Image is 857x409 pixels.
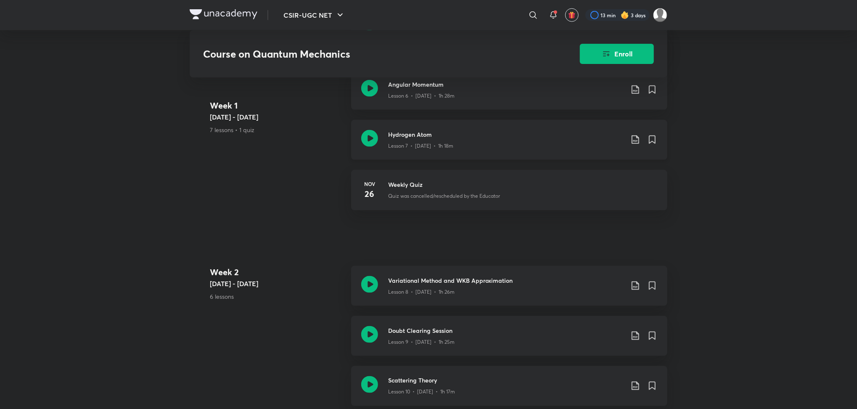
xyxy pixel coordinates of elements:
h4: Week 1 [210,99,344,112]
h5: [DATE] - [DATE] [210,112,344,122]
p: Lesson 9 • [DATE] • 1h 25m [388,338,455,346]
button: avatar [565,8,579,22]
p: Quiz was cancelled/rescheduled by the Educator [388,192,500,200]
a: Angular MomentumLesson 6 • [DATE] • 1h 28m [351,70,667,120]
h3: Hydrogen Atom [388,130,624,139]
a: Variational Method and WKB ApproximationLesson 8 • [DATE] • 1h 26m [351,266,667,316]
h5: [DATE] - [DATE] [210,279,344,289]
p: Lesson 8 • [DATE] • 1h 26m [388,288,455,296]
h4: Week 2 [210,266,344,279]
h4: 26 [361,188,378,200]
img: avatar [568,11,576,19]
a: Nov26Weekly QuizQuiz was cancelled/rescheduled by the Educator [351,170,667,220]
h3: Angular Momentum [388,80,624,89]
h3: Variational Method and WKB Approximation [388,276,624,285]
p: Lesson 6 • [DATE] • 1h 28m [388,92,455,100]
h3: Doubt Clearing Session [388,326,624,335]
a: Doubt Clearing SessionLesson 9 • [DATE] • 1h 25m [351,316,667,366]
img: Company Logo [190,9,257,19]
h3: Scattering Theory [388,376,624,385]
a: Company Logo [190,9,257,21]
p: Lesson 7 • [DATE] • 1h 18m [388,142,453,150]
h3: Weekly Quiz [388,180,657,189]
a: Hydrogen AtomLesson 7 • [DATE] • 1h 18m [351,120,667,170]
p: 7 lessons • 1 quiz [210,125,344,134]
button: Enroll [580,44,654,64]
img: Rai Haldar [653,8,667,22]
h6: Nov [361,180,378,188]
p: 6 lessons [210,292,344,301]
img: streak [621,11,629,19]
p: Lesson 10 • [DATE] • 1h 17m [388,388,455,396]
h3: Course on Quantum Mechanics [203,48,532,60]
button: CSIR-UGC NET [278,7,350,24]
